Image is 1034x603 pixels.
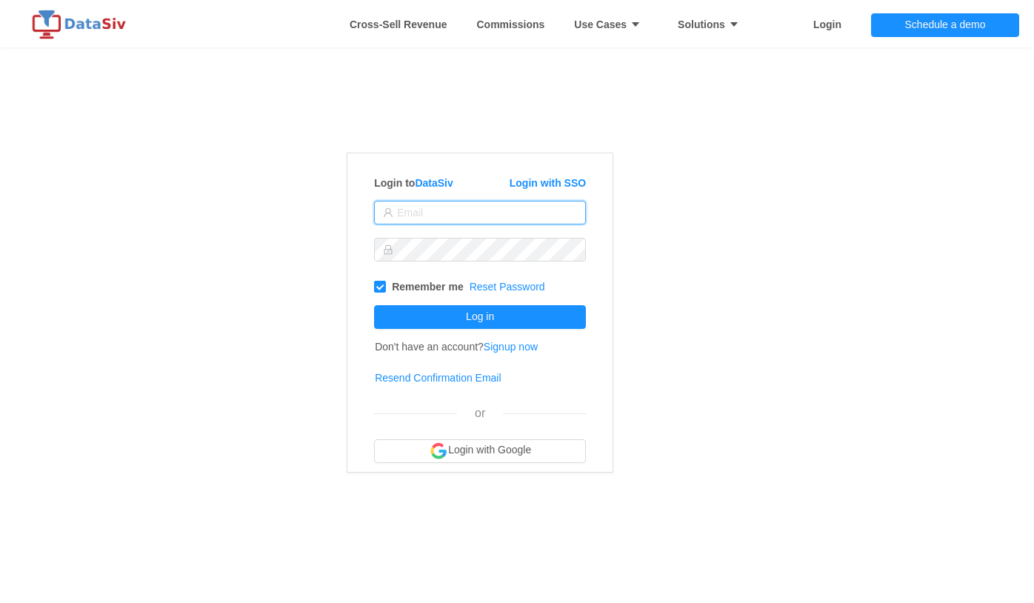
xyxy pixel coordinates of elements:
[678,19,747,30] strong: Solutions
[574,19,648,30] strong: Use Cases
[813,2,841,47] a: Login
[871,13,1019,37] button: Schedule a demo
[415,177,453,189] a: DataSiv
[374,201,586,224] input: Email
[475,407,485,419] span: or
[350,2,447,47] a: Whitespace
[374,305,586,329] button: Log in
[510,177,586,189] a: Login with SSO
[725,19,739,30] i: icon: caret-down
[470,281,545,293] a: Reset Password
[627,19,641,30] i: icon: caret-down
[374,439,586,463] button: Login with Google
[374,331,538,362] td: Don't have an account?
[392,281,464,293] strong: Remember me
[383,244,393,255] i: icon: lock
[476,2,544,47] a: Commissions
[383,207,393,218] i: icon: user
[30,10,133,39] img: logo
[484,341,538,353] a: Signup now
[374,177,453,189] strong: Login to
[375,372,501,384] a: Resend Confirmation Email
